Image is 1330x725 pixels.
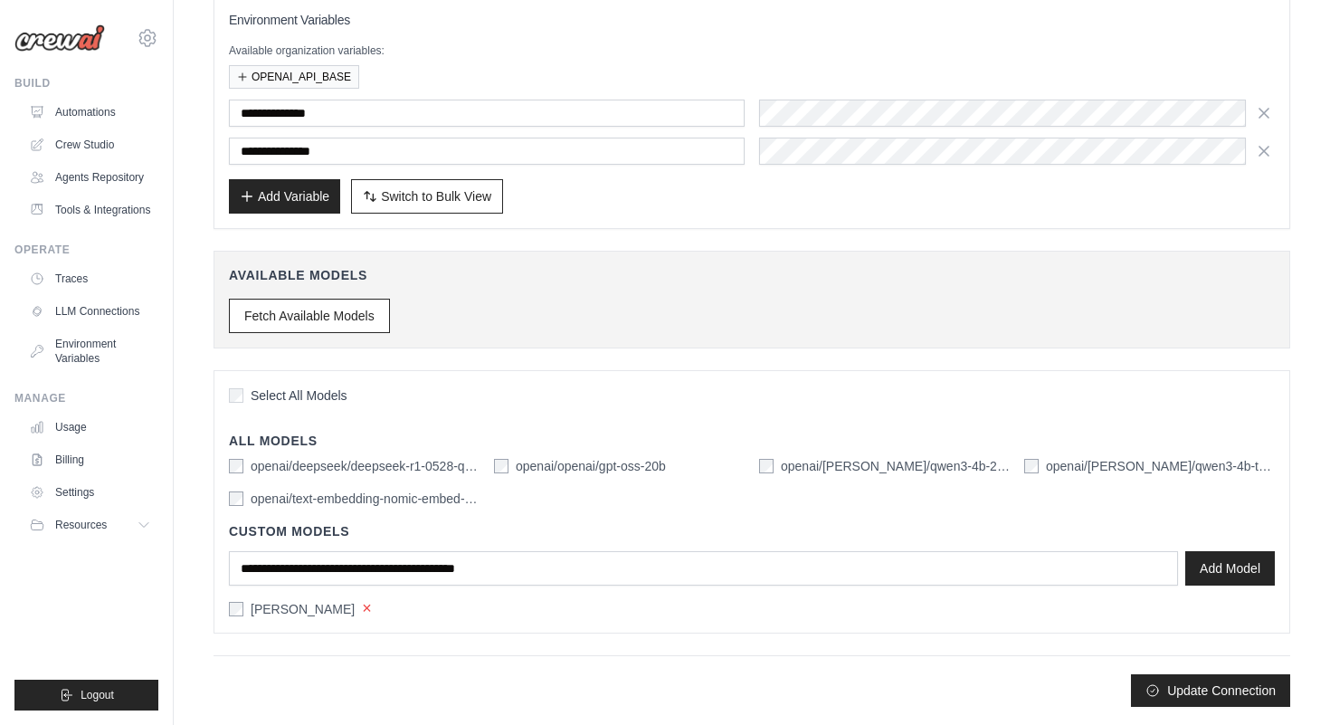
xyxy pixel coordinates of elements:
a: Settings [22,478,158,507]
a: Environment Variables [22,329,158,373]
button: × [362,600,372,616]
input: openai/qwen/qwen3-4b-thinking-2507 [1024,459,1039,473]
button: Fetch Available Models [229,299,390,333]
label: openai/qwen/qwen3-4b-thinking-2507 [1046,457,1275,475]
input: Select All Models [229,388,243,403]
a: LLM Connections [22,297,158,326]
img: Logo [14,24,105,52]
a: Agents Repository [22,163,158,192]
div: Manage [14,391,158,405]
a: Crew Studio [22,130,158,159]
span: Resources [55,518,107,532]
a: Automations [22,98,158,127]
p: Available organization variables: [229,43,1275,58]
label: qwen [251,600,355,618]
h4: All Models [229,432,1275,450]
label: openai/qwen/qwen3-4b-2507 [781,457,1010,475]
a: Tools & Integrations [22,196,158,224]
span: Logout [81,688,114,702]
div: Build [14,76,158,91]
input: openai/deepseek/deepseek-r1-0528-qwen3-8b [229,459,243,473]
button: Logout [14,680,158,711]
label: openai/text-embedding-nomic-embed-text-v1.5 [251,490,480,508]
button: Add Model [1185,551,1275,586]
span: Select All Models [251,386,347,405]
input: openai/qwen/qwen3-4b-2507 [759,459,774,473]
button: Update Connection [1131,674,1290,707]
label: openai/openai/gpt-oss-20b [516,457,666,475]
a: Billing [22,445,158,474]
input: openai/openai/gpt-oss-20b [494,459,508,473]
button: OPENAI_API_BASE [229,65,359,89]
h4: Custom Models [229,522,1275,540]
h3: Environment Variables [229,11,1275,29]
div: Operate [14,243,158,257]
button: Add Variable [229,179,340,214]
label: openai/deepseek/deepseek-r1-0528-qwen3-8b [251,457,480,475]
button: Resources [22,510,158,539]
h4: Available Models [229,266,1275,284]
input: openai/text-embedding-nomic-embed-text-v1.5 [229,491,243,506]
a: Usage [22,413,158,442]
input: qwen [229,602,243,616]
button: Switch to Bulk View [351,179,503,214]
span: Switch to Bulk View [381,187,491,205]
a: Traces [22,264,158,293]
